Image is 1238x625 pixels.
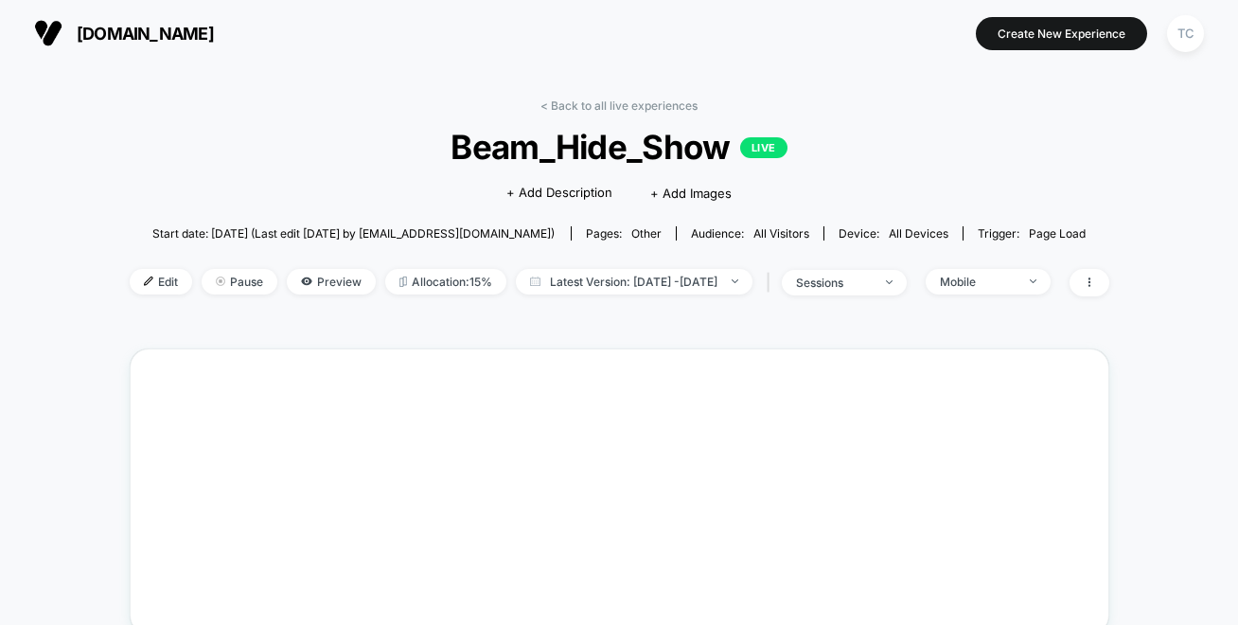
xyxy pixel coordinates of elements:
[130,269,192,295] span: Edit
[740,137,787,158] p: LIVE
[889,226,948,241] span: all devices
[886,280,893,284] img: end
[762,269,782,296] span: |
[631,226,662,241] span: other
[152,226,555,241] span: Start date: [DATE] (Last edit [DATE] by [EMAIL_ADDRESS][DOMAIN_NAME])
[823,226,963,241] span: Device:
[287,269,376,295] span: Preview
[940,275,1016,289] div: Mobile
[650,186,732,201] span: + Add Images
[34,19,62,47] img: Visually logo
[530,277,540,286] img: calendar
[385,269,506,295] span: Allocation: 15%
[1030,279,1036,283] img: end
[976,17,1147,50] button: Create New Experience
[1029,226,1086,241] span: Page Load
[399,277,407,287] img: rebalance
[732,279,738,283] img: end
[144,277,153,286] img: edit
[978,226,1086,241] div: Trigger:
[178,127,1060,167] span: Beam_Hide_Show
[77,24,214,44] span: [DOMAIN_NAME]
[202,269,277,295] span: Pause
[216,277,225,286] img: end
[1167,15,1204,52] div: TC
[796,276,872,290] div: sessions
[753,226,809,241] span: All Visitors
[28,18,220,48] button: [DOMAIN_NAME]
[1161,14,1210,53] button: TC
[516,269,752,295] span: Latest Version: [DATE] - [DATE]
[586,226,662,241] div: Pages:
[691,226,809,241] div: Audience:
[540,98,698,113] a: < Back to all live experiences
[506,184,612,203] span: + Add Description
